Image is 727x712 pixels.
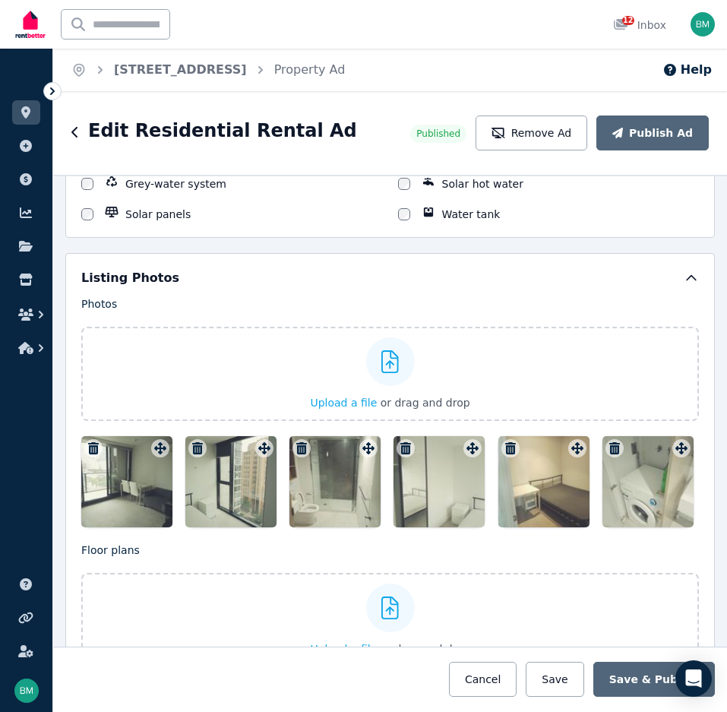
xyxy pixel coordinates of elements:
label: Grey-water system [125,176,226,191]
a: [STREET_ADDRESS] [114,62,247,77]
div: Open Intercom Messenger [675,660,712,697]
img: RentBetter [12,5,49,43]
h1: Edit Residential Rental Ad [88,119,357,143]
label: Water tank [442,207,501,222]
span: Published [416,128,460,140]
span: Upload a file [310,397,377,409]
button: Cancel [449,662,517,697]
span: 12 [622,16,634,25]
button: Remove Ad [476,116,587,150]
p: Photos [81,296,699,312]
button: Publish Ad [596,116,709,150]
span: Upload a file [310,643,377,655]
a: Property Ad [274,62,346,77]
span: or drag and drop [381,397,470,409]
button: Upload a file or drag and drop [310,641,469,657]
label: Solar panels [125,207,191,222]
button: Save & Publish [593,662,715,697]
nav: Breadcrumb [53,49,363,91]
span: or drag and drop [381,643,470,655]
label: Solar hot water [442,176,523,191]
p: Floor plans [81,543,699,558]
button: Help [662,61,712,79]
img: Brendan Meng [691,12,715,36]
button: Upload a file or drag and drop [310,395,469,410]
img: Brendan Meng [14,679,39,703]
button: Save [526,662,583,697]
div: Inbox [613,17,666,33]
h5: Listing Photos [81,269,179,287]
